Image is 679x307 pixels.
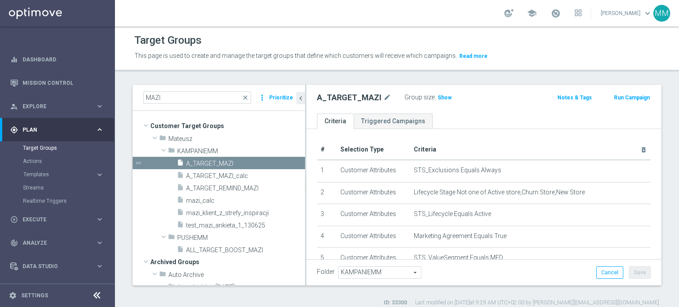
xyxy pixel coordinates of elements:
span: test_mazi_ankieta_1_130625 [186,222,305,229]
input: Quick find group or folder [143,91,251,104]
span: school [527,8,537,18]
i: insert_drive_file [177,246,184,256]
a: Settings [21,293,48,298]
i: keyboard_arrow_right [95,215,104,224]
td: Customer Attributes [337,226,410,248]
button: Read more [458,51,488,61]
div: Templates [23,168,114,181]
div: Actions [23,155,114,168]
h1: Target Groups [134,34,202,47]
label: Folder [317,268,335,276]
span: Analyze [23,240,95,246]
td: Customer Attributes [337,204,410,226]
span: Explore [23,104,95,109]
i: folder [159,134,166,144]
div: Templates [23,172,95,177]
span: Marketing Agreement Equals True [414,232,507,240]
i: person_search [10,102,18,110]
span: Lifecycle Stage Not one of Active store,Churn Store,New Store [414,189,585,196]
i: keyboard_arrow_right [95,239,104,247]
div: Target Groups [23,141,114,155]
button: Notes & Tags [557,93,593,102]
i: insert_drive_file [177,208,184,219]
span: Criteria [414,146,436,153]
span: Customer Target Groups [150,120,305,132]
button: Cancel [596,266,623,279]
td: Customer Attributes [337,248,410,270]
button: chevron_left [296,92,305,104]
div: person_search Explore keyboard_arrow_right [10,103,104,110]
button: track_changes Analyze keyboard_arrow_right [10,239,104,246]
span: mazi_klient_z_strefy_inspiracji [186,209,305,217]
i: settings [9,292,17,299]
td: Customer Attributes [337,160,410,182]
i: keyboard_arrow_right [95,171,104,179]
span: mazi_calc [186,197,305,205]
i: track_changes [10,239,18,247]
i: insert_drive_file [177,171,184,182]
i: insert_drive_file [177,159,184,169]
i: more_vert [258,91,267,104]
span: STS_Exclusions Equals Always [414,167,501,174]
a: Streams [23,184,92,191]
a: Triggered Campaigns [354,114,433,129]
td: 3 [317,204,337,226]
button: Prioritize [268,92,294,104]
div: Execute [10,216,95,224]
span: Auto Archive [168,271,305,279]
div: play_circle_outline Execute keyboard_arrow_right [10,216,104,223]
i: folder [159,270,166,280]
th: # [317,140,337,160]
a: Target Groups [23,144,92,152]
i: mode_edit [383,92,391,103]
span: A_TARGET_MAZI [186,160,305,167]
i: keyboard_arrow_right [95,125,104,134]
button: equalizer Dashboard [10,56,104,63]
button: gps_fixed Plan keyboard_arrow_right [10,126,104,133]
i: chevron_left [297,94,305,102]
button: Save [629,266,651,279]
i: equalizer [10,56,18,64]
div: Mission Control [10,71,104,95]
a: Realtime Triggers [23,197,92,205]
a: Mission Control [23,71,104,95]
label: Last modified on [DATE] at 9:29 AM UTC+02:00 by [PERSON_NAME][EMAIL_ADDRESS][DOMAIN_NAME] [415,299,659,307]
i: gps_fixed [10,126,18,134]
a: Criteria [317,114,354,129]
span: keyboard_arrow_down [643,8,652,18]
span: PUSHEMM [177,234,305,242]
td: 5 [317,248,337,270]
i: delete_forever [640,146,647,153]
button: Data Studio keyboard_arrow_right [10,263,104,270]
i: play_circle_outline [10,216,18,224]
div: Analyze [10,239,95,247]
i: folder [168,147,175,157]
div: Realtime Triggers [23,194,114,208]
a: Actions [23,158,92,165]
span: Archived Groups [150,256,305,268]
i: insert_drive_file [177,221,184,231]
h2: A_TARGET_MAZI [317,92,381,103]
span: Show [438,95,452,101]
button: Templates keyboard_arrow_right [23,171,104,178]
label: : [435,94,436,101]
button: Run Campaign [613,93,651,102]
span: Auto Archive (2022-12-19) [177,284,305,291]
td: Customer Attributes [337,182,410,204]
div: Dashboard [10,48,104,71]
i: insert_drive_file [177,196,184,206]
div: Explore [10,102,95,110]
span: Execute [23,217,95,222]
span: Plan [23,127,95,133]
button: Mission Control [10,80,104,87]
span: close [242,94,249,101]
td: 1 [317,160,337,182]
span: A_TARGET_MAZI_calc [186,172,305,180]
span: STS_ValueSegment Equals MED [414,254,503,262]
